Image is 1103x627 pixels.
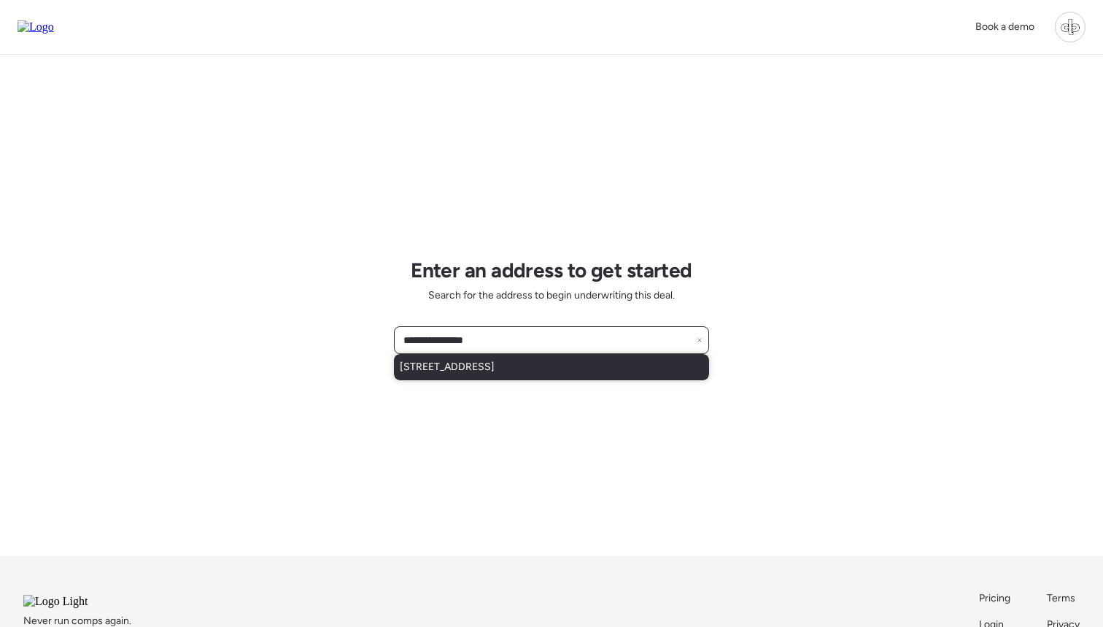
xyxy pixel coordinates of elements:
[979,591,1012,606] a: Pricing
[979,592,1010,604] span: Pricing
[1047,591,1080,606] a: Terms
[23,595,127,608] img: Logo Light
[411,258,692,282] h1: Enter an address to get started
[18,20,54,34] img: Logo
[1047,592,1075,604] span: Terms
[400,360,495,374] span: [STREET_ADDRESS]
[428,288,675,303] span: Search for the address to begin underwriting this deal.
[975,20,1034,33] span: Book a demo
